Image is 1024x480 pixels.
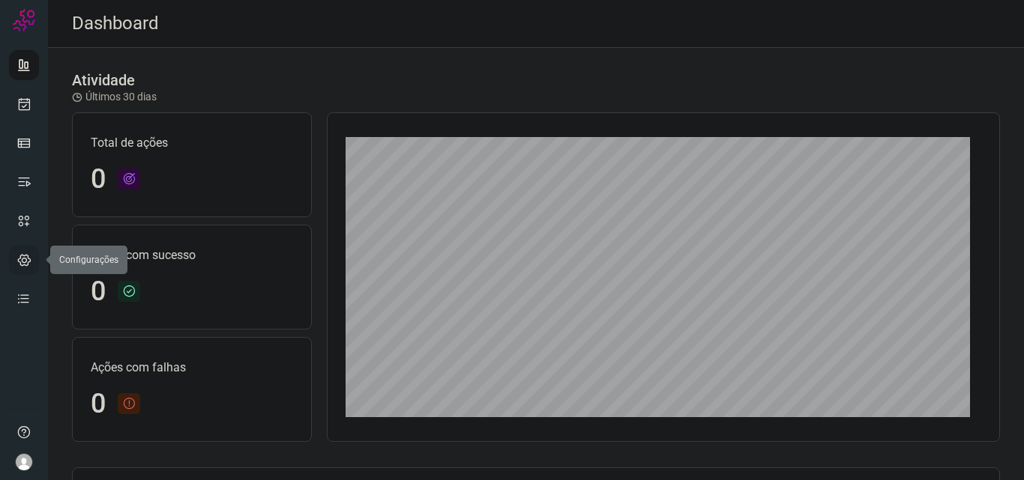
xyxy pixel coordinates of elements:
[91,134,293,152] p: Total de ações
[91,163,106,195] h1: 0
[59,255,118,265] span: Configurações
[13,9,35,31] img: Logo
[72,89,157,105] p: Últimos 30 dias
[91,388,106,420] h1: 0
[91,246,293,264] p: Ações com sucesso
[91,276,106,308] h1: 0
[72,13,159,34] h2: Dashboard
[15,453,33,471] img: avatar-user-boy.jpg
[72,71,135,89] h3: Atividade
[91,359,293,377] p: Ações com falhas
